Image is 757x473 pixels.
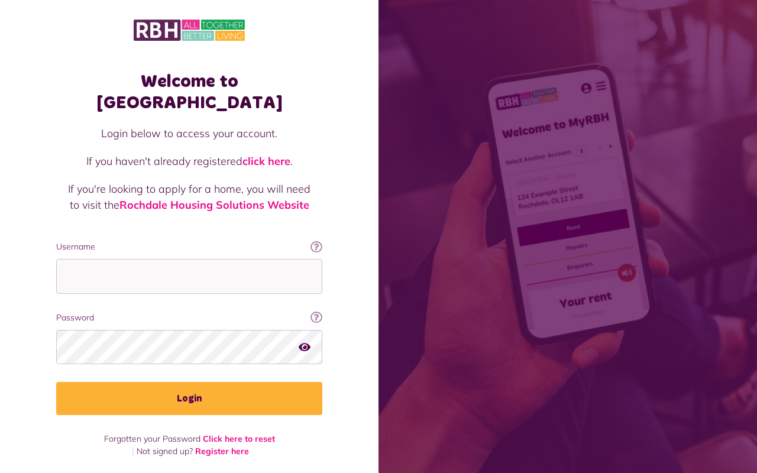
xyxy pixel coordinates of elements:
[56,382,322,415] button: Login
[119,198,309,212] a: Rochdale Housing Solutions Website
[56,241,322,253] label: Username
[68,181,310,213] p: If you're looking to apply for a home, you will need to visit the
[104,433,200,444] span: Forgotten your Password
[134,18,245,43] img: MyRBH
[56,312,322,324] label: Password
[68,125,310,141] p: Login below to access your account.
[203,433,275,444] a: Click here to reset
[242,154,290,168] a: click here
[137,446,193,456] span: Not signed up?
[56,71,322,114] h1: Welcome to [GEOGRAPHIC_DATA]
[195,446,249,456] a: Register here
[68,153,310,169] p: If you haven't already registered .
